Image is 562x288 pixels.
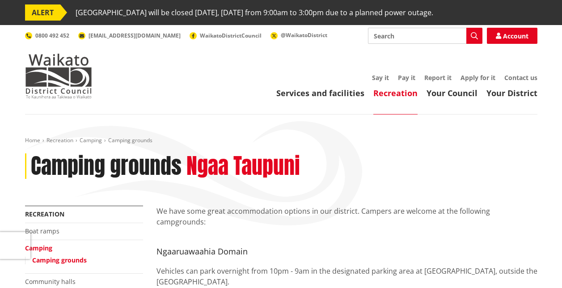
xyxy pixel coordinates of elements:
[32,256,87,264] a: Camping grounds
[156,247,537,257] h4: Ngaaruawaahia Domain
[25,136,40,144] a: Home
[35,32,69,39] span: 0800 492 452
[424,73,452,82] a: Report it
[156,206,537,227] p: We have some great accommodation options in our district. Campers are welcome at the following ca...
[368,28,482,44] input: Search input
[25,277,76,286] a: Community halls
[398,73,415,82] a: Pay it
[372,73,389,82] a: Say it
[373,88,418,98] a: Recreation
[25,227,59,235] a: Boat ramps
[156,266,537,287] p: Vehicles can park overnight from 10pm - 9am in the designated parking area at [GEOGRAPHIC_DATA], ...
[281,31,327,39] span: @WaikatoDistrict
[270,31,327,39] a: @WaikatoDistrict
[487,28,537,44] a: Account
[186,153,300,179] h2: Ngaa Taupuni
[46,136,73,144] a: Recreation
[25,32,69,39] a: 0800 492 452
[504,73,537,82] a: Contact us
[190,32,262,39] a: WaikatoDistrictCouncil
[276,88,364,98] a: Services and facilities
[76,4,433,21] span: [GEOGRAPHIC_DATA] will be closed [DATE], [DATE] from 9:00am to 3:00pm due to a planned power outage.
[25,137,537,144] nav: breadcrumb
[486,88,537,98] a: Your District
[25,244,52,252] a: Camping
[25,210,64,218] a: Recreation
[108,136,152,144] span: Camping grounds
[80,136,102,144] a: Camping
[78,32,181,39] a: [EMAIL_ADDRESS][DOMAIN_NAME]
[461,73,495,82] a: Apply for it
[25,54,92,98] img: Waikato District Council - Te Kaunihera aa Takiwaa o Waikato
[31,153,182,179] h1: Camping grounds
[200,32,262,39] span: WaikatoDistrictCouncil
[427,88,477,98] a: Your Council
[89,32,181,39] span: [EMAIL_ADDRESS][DOMAIN_NAME]
[25,4,60,21] span: ALERT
